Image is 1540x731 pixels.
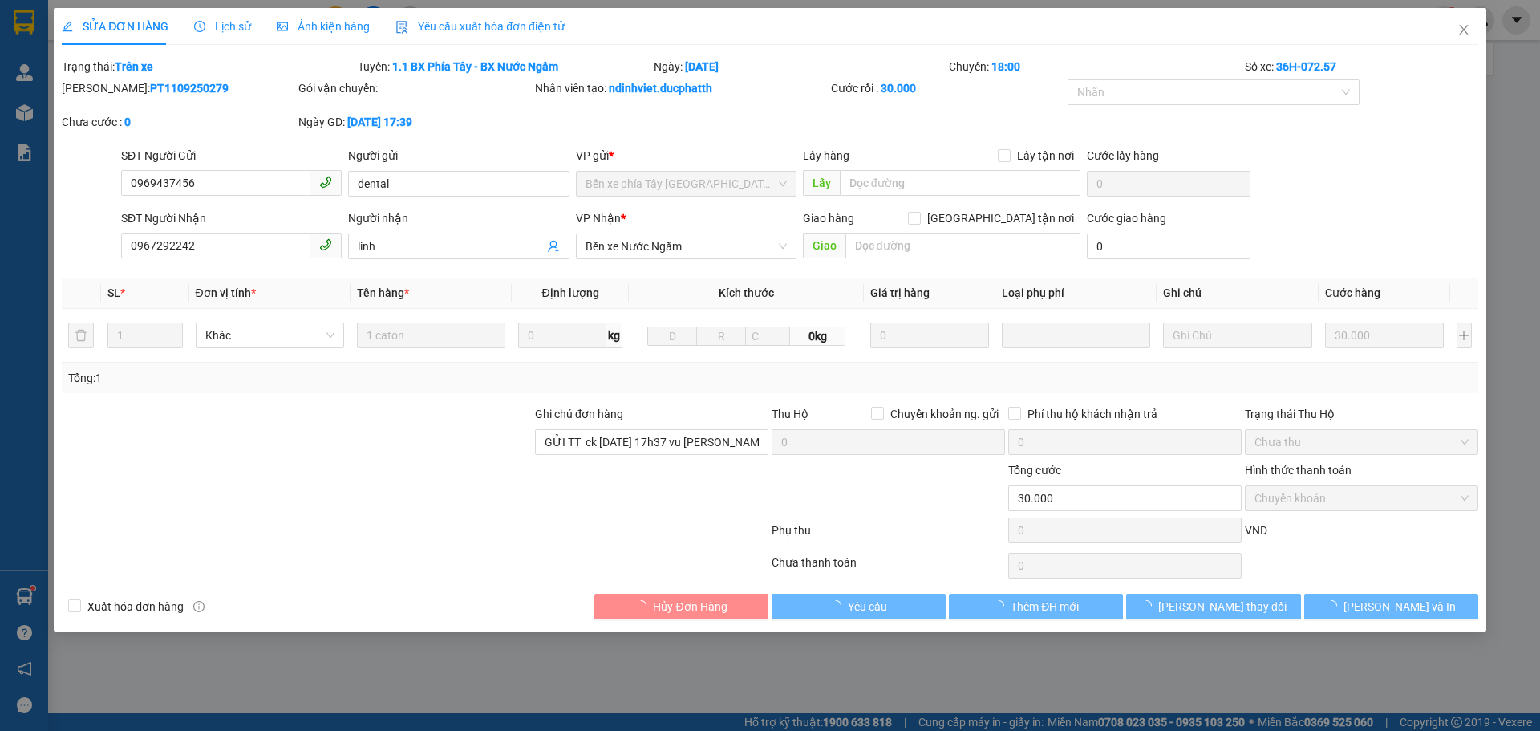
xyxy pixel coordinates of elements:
span: Bến xe phía Tây Thanh Hóa [586,172,787,196]
span: [GEOGRAPHIC_DATA] tận nơi [921,209,1080,227]
span: loading [830,600,848,611]
button: plus [1457,323,1472,348]
span: 0kg [790,327,845,346]
span: close [1457,23,1470,36]
div: SĐT Người Gửi [121,147,342,164]
button: [PERSON_NAME] và In [1304,594,1478,619]
span: Lịch sử [194,20,251,33]
span: Định lượng [541,286,598,299]
span: Giao hàng [803,212,854,225]
span: Thêm ĐH mới [1011,598,1079,615]
span: Hủy Đơn Hàng [653,598,727,615]
span: loading [635,600,653,611]
span: picture [277,21,288,32]
label: Ghi chú đơn hàng [535,408,623,420]
span: Cước hàng [1325,286,1380,299]
span: edit [62,21,73,32]
div: Tổng: 1 [68,369,594,387]
b: 0 [124,116,131,128]
button: Close [1441,8,1486,53]
span: loading [1326,600,1343,611]
span: Tên hàng [357,286,409,299]
div: Nhân viên tạo: [535,79,828,97]
button: Hủy Đơn Hàng [594,594,768,619]
span: SL [107,286,120,299]
label: Cước giao hàng [1087,212,1166,225]
label: Hình thức thanh toán [1245,464,1352,477]
span: Lấy [803,170,840,196]
button: delete [68,323,94,348]
span: [PERSON_NAME] và In [1343,598,1456,615]
span: phone [319,238,332,251]
input: 0 [870,323,990,348]
span: user-add [547,240,560,253]
span: Thu Hộ [772,408,808,420]
div: Người nhận [348,209,569,227]
span: Chuyển khoản ng. gửi [884,405,1005,423]
input: D [647,327,697,346]
b: 18:00 [991,60,1020,73]
div: Số xe: [1243,58,1480,75]
div: Phụ thu [770,522,1007,550]
div: Gói vận chuyển: [298,79,532,97]
div: Chưa thanh toán [770,554,1007,582]
b: 36H-072.57 [1276,60,1336,73]
span: Khác [205,323,334,347]
div: Cước rồi : [831,79,1064,97]
img: icon [395,21,408,34]
b: Trên xe [115,60,153,73]
input: Ghi Chú [1163,323,1311,348]
span: loading [1141,600,1158,611]
span: VND [1245,524,1267,537]
span: Xuất hóa đơn hàng [81,598,190,615]
span: Chưa thu [1254,430,1469,454]
button: Yêu cầu [772,594,946,619]
input: R [696,327,746,346]
div: Tuyến: [356,58,652,75]
input: Dọc đường [845,233,1080,258]
b: [DATE] 17:39 [347,116,412,128]
span: Giao [803,233,845,258]
input: Ghi chú đơn hàng [535,429,768,455]
span: Lấy tận nơi [1011,147,1080,164]
span: clock-circle [194,21,205,32]
span: Yêu cầu [848,598,887,615]
span: [PERSON_NAME] thay đổi [1158,598,1287,615]
input: Cước lấy hàng [1087,171,1250,197]
b: 1.1 BX Phía Tây - BX Nước Ngầm [392,60,558,73]
th: Loại phụ phí [995,278,1157,309]
span: Kích thước [719,286,774,299]
b: PT1109250279 [150,82,229,95]
input: 0 [1325,323,1445,348]
span: Yêu cầu xuất hóa đơn điện tử [395,20,565,33]
input: VD: Bàn, Ghế [357,323,505,348]
span: VP Nhận [576,212,621,225]
label: Cước lấy hàng [1087,149,1159,162]
span: phone [319,176,332,189]
span: loading [993,600,1011,611]
span: info-circle [193,601,205,612]
div: VP gửi [576,147,796,164]
div: SĐT Người Nhận [121,209,342,227]
div: Trạng thái: [60,58,356,75]
input: Dọc đường [840,170,1080,196]
input: C [745,327,790,346]
span: kg [606,323,622,348]
b: [DATE] [685,60,719,73]
div: Người gửi [348,147,569,164]
button: [PERSON_NAME] thay đổi [1126,594,1300,619]
span: Tổng cước [1008,464,1061,477]
div: Chuyến: [947,58,1243,75]
div: Ngày: [652,58,948,75]
input: Cước giao hàng [1087,234,1250,259]
div: [PERSON_NAME]: [62,79,295,97]
b: 30.000 [881,82,916,95]
span: Bến xe Nước Ngầm [586,234,787,258]
button: Thêm ĐH mới [949,594,1123,619]
span: Lấy hàng [803,149,849,162]
b: ndinhviet.ducphatth [609,82,712,95]
span: Đơn vị tính [196,286,256,299]
div: Ngày GD: [298,113,532,131]
span: Phí thu hộ khách nhận trả [1021,405,1164,423]
span: Ảnh kiện hàng [277,20,370,33]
